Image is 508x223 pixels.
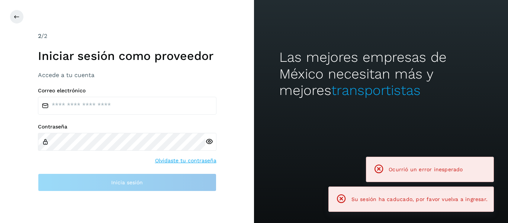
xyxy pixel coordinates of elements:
span: Su sesión ha caducado, por favor vuelva a ingresar. [351,196,488,202]
a: Olvidaste tu contraseña [155,157,216,165]
span: Inicia sesión [111,180,143,185]
span: transportistas [331,82,421,98]
label: Contraseña [38,124,216,130]
h1: Iniciar sesión como proveedor [38,49,216,63]
button: Inicia sesión [38,173,216,191]
div: /2 [38,32,216,41]
h2: Las mejores empresas de México necesitan más y mejores [279,49,482,99]
h3: Accede a tu cuenta [38,71,216,79]
span: 2 [38,32,41,39]
label: Correo electrónico [38,87,216,94]
span: Ocurrió un error inesperado [389,166,463,172]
